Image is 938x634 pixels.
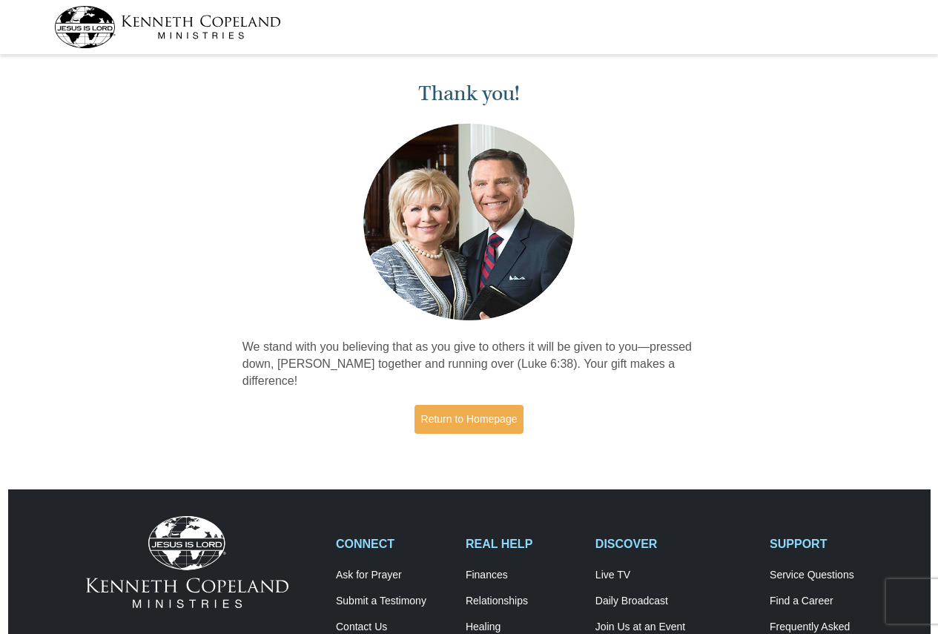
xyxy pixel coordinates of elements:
[595,621,754,634] a: Join Us at an Event
[466,569,580,582] a: Finances
[595,569,754,582] a: Live TV
[770,569,884,582] a: Service Questions
[360,120,578,324] img: Kenneth and Gloria
[595,595,754,608] a: Daily Broadcast
[595,537,754,551] h2: DISCOVER
[336,569,450,582] a: Ask for Prayer
[466,595,580,608] a: Relationships
[54,6,281,48] img: kcm-header-logo.svg
[242,82,696,106] h1: Thank you!
[336,621,450,634] a: Contact Us
[770,595,884,608] a: Find a Career
[414,405,524,434] a: Return to Homepage
[336,537,450,551] h2: CONNECT
[466,621,580,634] a: Healing
[336,595,450,608] a: Submit a Testimony
[86,516,288,608] img: Kenneth Copeland Ministries
[242,339,696,390] p: We stand with you believing that as you give to others it will be given to you—pressed down, [PER...
[466,537,580,551] h2: REAL HELP
[770,537,884,551] h2: SUPPORT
